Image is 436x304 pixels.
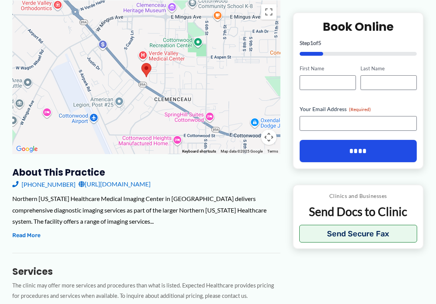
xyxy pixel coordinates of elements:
span: 1 [310,40,313,46]
a: [PHONE_NUMBER] [12,178,75,190]
button: Map camera controls [261,130,277,145]
p: Step of [300,40,417,46]
label: Last Name [361,65,417,72]
label: First Name [300,65,356,72]
button: Read More [12,231,40,240]
img: Google [14,144,40,154]
button: Keyboard shortcuts [182,149,216,154]
h2: Book Online [300,19,417,34]
p: Clinics and Businesses [299,191,417,201]
a: [URL][DOMAIN_NAME] [79,178,151,190]
label: Your Email Address [300,105,417,113]
p: Send Docs to Clinic [299,204,417,219]
button: Toggle fullscreen view [261,4,277,20]
h3: Services [12,266,280,277]
a: Terms [267,149,278,153]
p: The clinic may offer more services and procedures than what is listed. Expected Healthcare provid... [12,281,280,301]
h3: About this practice [12,166,280,178]
button: Send Secure Fax [299,225,417,243]
a: Open this area in Google Maps (opens a new window) [14,144,40,154]
span: (Required) [349,106,371,112]
div: Northern [US_STATE] Healthcare Medical Imaging Center in [GEOGRAPHIC_DATA] delivers comprehensive... [12,193,280,227]
span: 5 [318,40,321,46]
span: Map data ©2025 Google [221,149,263,153]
